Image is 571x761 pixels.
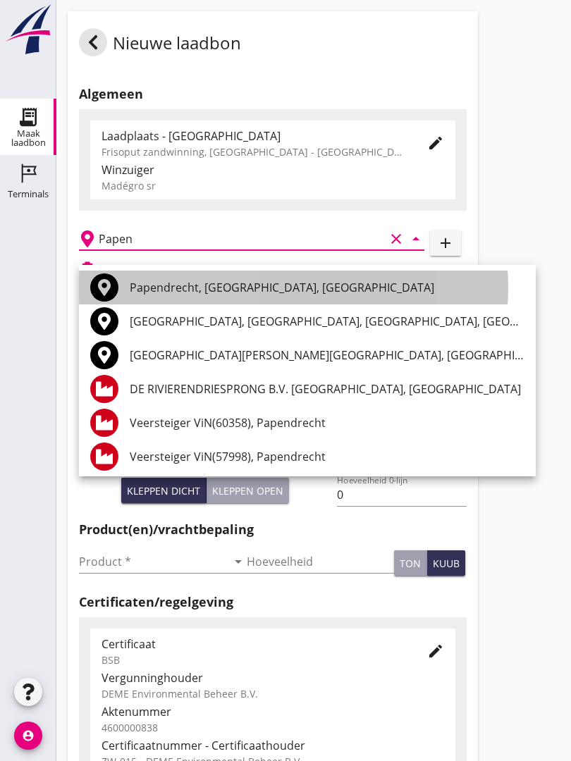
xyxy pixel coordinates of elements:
button: Kleppen open [207,478,289,503]
input: Hoeveelheid 0-lijn [337,483,466,506]
button: Kleppen dicht [121,478,207,503]
h2: Product(en)/vrachtbepaling [79,520,467,539]
div: Certificaat [102,636,405,652]
i: arrow_drop_down [230,553,247,570]
button: ton [394,550,427,576]
h2: Algemeen [79,85,467,104]
h2: Beladen vaartuig [102,262,173,275]
div: BSB [102,652,405,667]
input: Losplaats [99,228,385,250]
i: edit [427,135,444,151]
i: clear [388,230,405,247]
div: Madégro sr [102,178,444,193]
div: [GEOGRAPHIC_DATA][PERSON_NAME][GEOGRAPHIC_DATA], [GEOGRAPHIC_DATA], [GEOGRAPHIC_DATA] [130,347,524,364]
button: kuub [427,550,465,576]
div: Frisoput zandwinning, [GEOGRAPHIC_DATA] - [GEOGRAPHIC_DATA]. [102,144,405,159]
div: 4600000838 [102,720,444,735]
div: Aktenummer [102,703,444,720]
input: Hoeveelheid [247,550,395,573]
div: Kleppen open [212,483,283,498]
i: account_circle [14,722,42,750]
div: Kleppen dicht [127,483,200,498]
div: Certificaatnummer - Certificaathouder [102,737,444,754]
div: Veersteiger ViN(60358), Papendrecht [130,414,524,431]
input: Product * [79,550,227,573]
i: edit [427,643,444,660]
i: add [437,235,454,252]
div: DEME Environmental Beheer B.V. [102,686,444,701]
div: Papendrecht, [GEOGRAPHIC_DATA], [GEOGRAPHIC_DATA] [130,279,524,296]
div: Winzuiger [102,161,444,178]
div: ton [400,556,421,571]
div: kuub [433,556,460,571]
div: Terminals [8,190,49,199]
div: Vergunninghouder [102,669,444,686]
div: DE RIVIERENDRIESPRONG B.V. [GEOGRAPHIC_DATA], [GEOGRAPHIC_DATA] [130,380,524,397]
img: logo-small.a267ee39.svg [3,4,54,56]
div: Nieuwe laadbon [79,28,241,62]
div: Laadplaats - [GEOGRAPHIC_DATA] [102,128,405,144]
div: [GEOGRAPHIC_DATA], [GEOGRAPHIC_DATA], [GEOGRAPHIC_DATA], [GEOGRAPHIC_DATA] [130,313,524,330]
div: Veersteiger ViN(57998), Papendrecht [130,448,524,465]
i: arrow_drop_down [407,230,424,247]
h2: Certificaten/regelgeving [79,593,467,612]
